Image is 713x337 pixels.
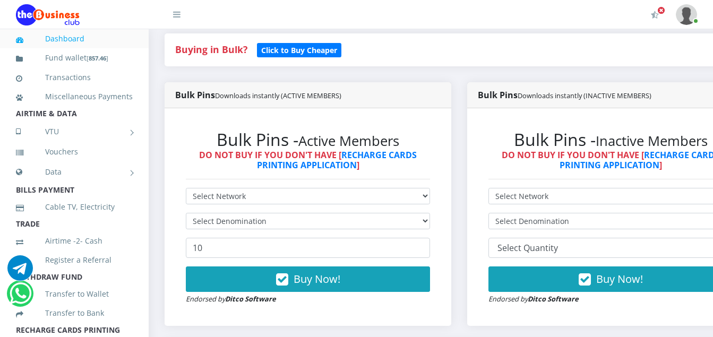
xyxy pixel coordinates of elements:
[16,27,133,51] a: Dashboard
[87,54,108,62] small: [ ]
[16,195,133,219] a: Cable TV, Electricity
[199,149,417,171] strong: DO NOT BUY IF YOU DON'T HAVE [ ]
[676,4,697,25] img: User
[16,140,133,164] a: Vouchers
[16,4,80,25] img: Logo
[215,91,341,100] small: Downloads instantly (ACTIVE MEMBERS)
[225,294,276,304] strong: Ditco Software
[16,65,133,90] a: Transactions
[596,132,708,150] small: Inactive Members
[596,272,643,286] span: Buy Now!
[16,301,133,325] a: Transfer to Bank
[186,238,430,258] input: Enter Quantity
[16,118,133,145] a: VTU
[186,266,430,292] button: Buy Now!
[298,132,399,150] small: Active Members
[175,89,341,101] strong: Bulk Pins
[175,43,247,56] strong: Buying in Bulk?
[186,129,430,150] h2: Bulk Pins -
[186,294,276,304] small: Endorsed by
[528,294,579,304] strong: Ditco Software
[16,159,133,185] a: Data
[16,46,133,71] a: Fund wallet[857.46]
[651,11,659,19] i: Activate Your Membership
[10,289,31,306] a: Chat for support
[16,84,133,109] a: Miscellaneous Payments
[261,45,337,55] b: Click to Buy Cheaper
[257,43,341,56] a: Click to Buy Cheaper
[257,149,417,171] a: RECHARGE CARDS PRINTING APPLICATION
[657,6,665,14] span: Activate Your Membership
[16,248,133,272] a: Register a Referral
[518,91,651,100] small: Downloads instantly (INACTIVE MEMBERS)
[89,54,106,62] b: 857.46
[16,229,133,253] a: Airtime -2- Cash
[478,89,651,101] strong: Bulk Pins
[294,272,340,286] span: Buy Now!
[7,263,33,281] a: Chat for support
[488,294,579,304] small: Endorsed by
[16,282,133,306] a: Transfer to Wallet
